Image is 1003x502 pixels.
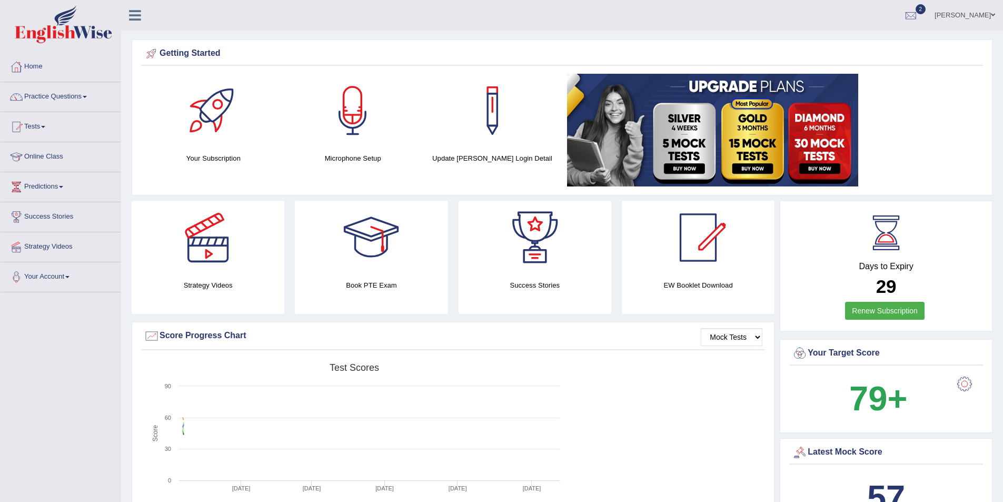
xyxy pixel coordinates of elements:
[330,362,379,373] tspan: Test scores
[792,445,980,460] div: Latest Mock Score
[459,280,611,291] h4: Success Stories
[1,112,121,139] a: Tests
[1,142,121,169] a: Online Class
[152,425,159,442] tspan: Score
[845,302,925,320] a: Renew Subscription
[428,153,557,164] h4: Update [PERSON_NAME] Login Detail
[165,415,171,421] text: 60
[449,485,467,491] tspan: [DATE]
[375,485,394,491] tspan: [DATE]
[289,153,418,164] h4: Microphone Setup
[303,485,321,491] tspan: [DATE]
[165,383,171,389] text: 90
[567,74,858,186] img: small5.jpg
[792,262,980,271] h4: Days to Expiry
[168,477,171,484] text: 0
[916,4,926,14] span: 2
[876,276,897,297] b: 29
[849,379,907,418] b: 79+
[1,172,121,199] a: Predictions
[232,485,251,491] tspan: [DATE]
[622,280,774,291] h4: EW Booklet Download
[523,485,541,491] tspan: [DATE]
[1,262,121,289] a: Your Account
[1,82,121,109] a: Practice Questions
[295,280,448,291] h4: Book PTE Exam
[792,346,980,361] div: Your Target Score
[1,202,121,229] a: Success Stories
[144,328,762,344] div: Score Progress Chart
[144,46,980,62] div: Getting Started
[149,153,278,164] h4: Your Subscription
[1,52,121,78] a: Home
[1,232,121,259] a: Strategy Videos
[132,280,284,291] h4: Strategy Videos
[165,446,171,452] text: 30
